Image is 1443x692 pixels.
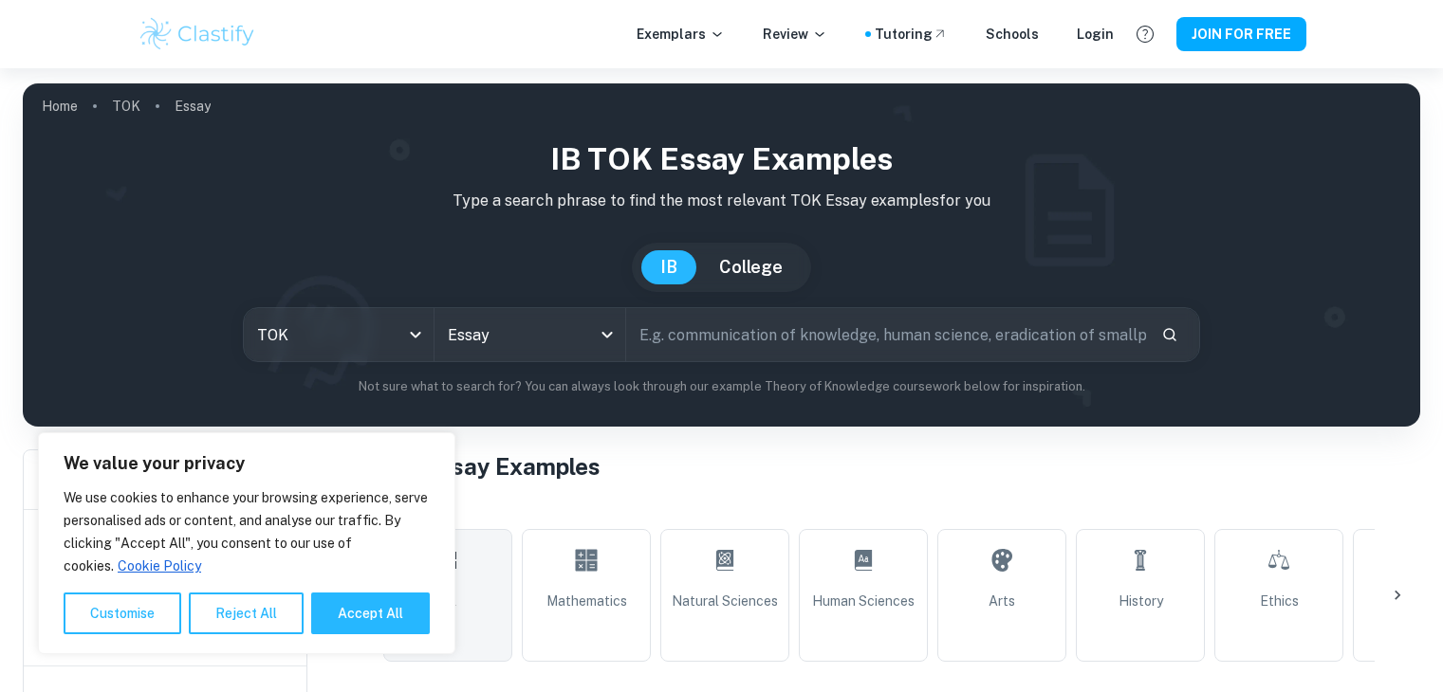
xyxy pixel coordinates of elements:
p: We use cookies to enhance your browsing experience, serve personalised ads or content, and analys... [64,486,430,577]
div: TOK [244,308,434,361]
a: Home [42,93,78,119]
h6: Topic [338,499,1420,521]
button: IB [641,250,696,284]
button: JOIN FOR FREE [1176,17,1306,51]
span: Ethics [1260,591,1299,611]
button: Accept All [311,592,430,634]
a: Tutoring [875,24,948,45]
p: Essay [175,96,211,117]
span: History [1119,591,1163,611]
a: Schools [986,24,1039,45]
div: We value your privacy [38,432,455,654]
p: We value your privacy [64,452,430,475]
span: Mathematics [546,591,627,611]
span: Arts [989,591,1015,611]
button: Reject All [189,592,304,634]
button: Help and Feedback [1129,18,1161,50]
p: Not sure what to search for? You can always look through our example Theory of Knowledge coursewo... [38,377,1405,396]
input: E.g. communication of knowledge, human science, eradication of smallpox... [626,308,1146,361]
img: Clastify logo [138,15,258,53]
div: Essay [435,308,624,361]
p: Type a search phrase to find the most relevant TOK Essay examples for you [38,190,1405,212]
img: profile cover [23,83,1420,427]
button: College [700,250,802,284]
a: TOK [112,93,140,119]
h1: All TOK Essay Examples [338,449,1420,483]
p: Review [763,24,827,45]
span: Human Sciences [812,591,915,611]
button: Customise [64,592,181,634]
button: Search [1154,319,1186,351]
h1: IB TOK Essay examples [38,137,1405,182]
a: Login [1077,24,1114,45]
p: Exemplars [637,24,725,45]
a: Cookie Policy [117,557,202,574]
span: Natural Sciences [672,591,778,611]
